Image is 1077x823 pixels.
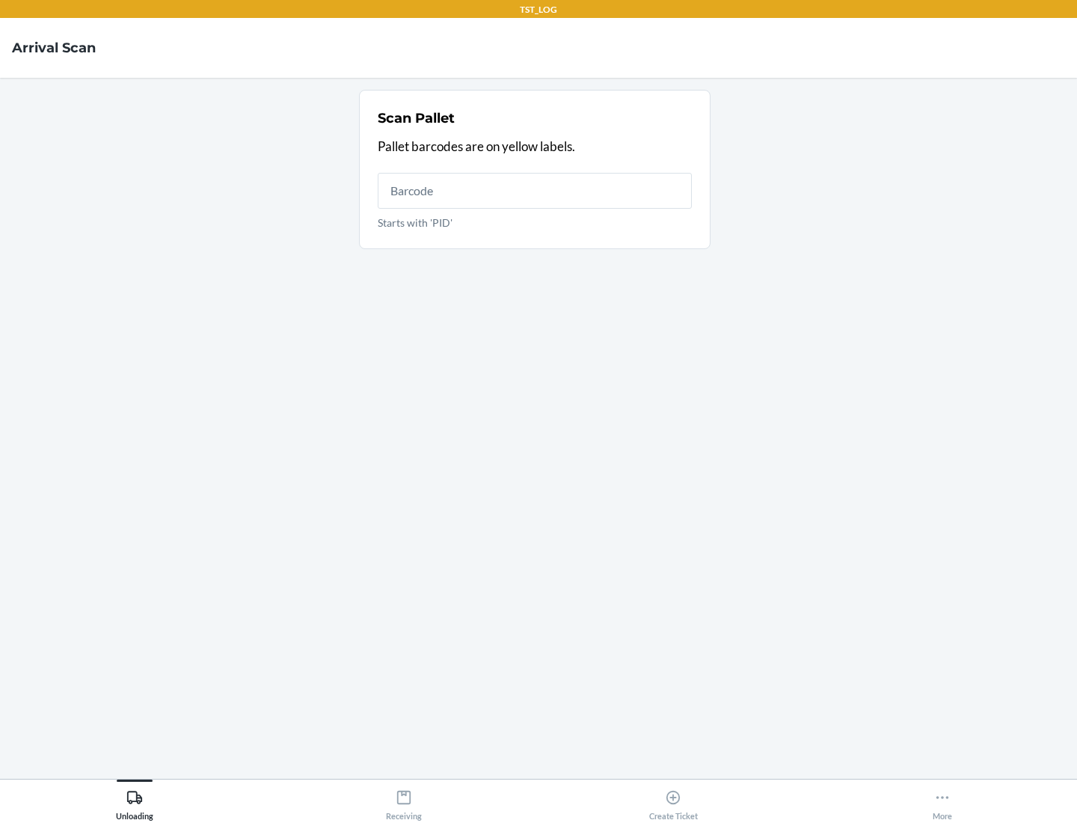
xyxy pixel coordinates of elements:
div: Create Ticket [649,783,698,821]
div: More [933,783,952,821]
p: TST_LOG [520,3,557,16]
button: More [808,780,1077,821]
input: Starts with 'PID' [378,173,692,209]
button: Create Ticket [538,780,808,821]
button: Receiving [269,780,538,821]
p: Starts with 'PID' [378,215,692,230]
h2: Scan Pallet [378,108,455,128]
div: Receiving [386,783,422,821]
p: Pallet barcodes are on yellow labels. [378,137,692,156]
h4: Arrival Scan [12,38,96,58]
div: Unloading [116,783,153,821]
